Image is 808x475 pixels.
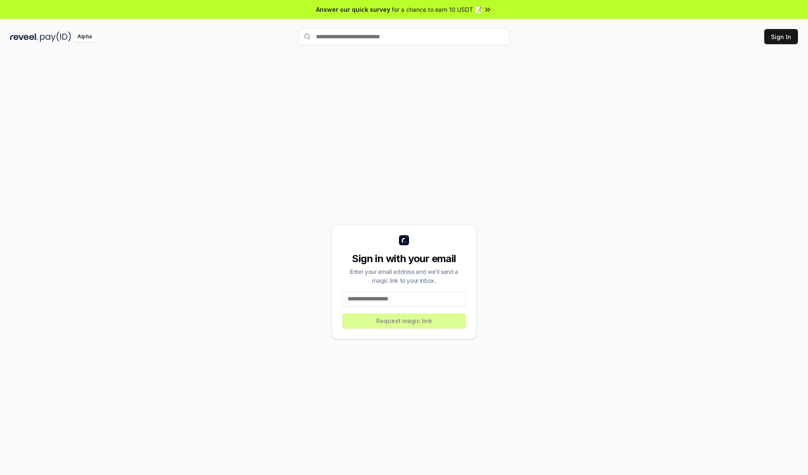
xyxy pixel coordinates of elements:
div: Sign in with your email [342,252,466,265]
button: Sign In [764,29,798,44]
span: Answer our quick survey [316,5,390,14]
div: Alpha [73,32,96,42]
img: reveel_dark [10,32,38,42]
img: logo_small [399,235,409,245]
span: for a chance to earn 10 USDT 📝 [392,5,482,14]
img: pay_id [40,32,71,42]
div: Enter your email address and we’ll send a magic link to your inbox. [342,267,466,285]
